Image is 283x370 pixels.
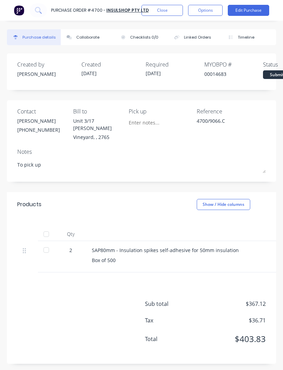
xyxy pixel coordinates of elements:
button: Close [141,5,183,16]
div: Linked Orders [184,34,211,40]
div: [PHONE_NUMBER] [17,126,60,133]
div: [PERSON_NAME] [17,117,60,124]
div: Pick up [129,107,192,116]
span: $403.83 [197,333,266,345]
div: [PERSON_NAME] [17,70,76,78]
div: Timeline [238,34,254,40]
span: $36.71 [197,316,266,324]
span: Total [145,335,197,343]
div: MYOB PO # [204,60,263,69]
div: Qty [55,227,86,241]
div: Required [146,60,204,69]
button: Purchase details [7,29,61,45]
div: Notes [17,148,266,156]
span: Sub total [145,300,197,308]
button: Checklists 0/0 [115,29,168,45]
div: 2 [61,247,81,254]
a: Insulshop Pty Ltd [106,7,149,13]
button: Edit Purchase [228,5,269,16]
div: Reference [197,107,266,116]
button: Show / Hide columns [197,199,250,210]
button: Timeline [222,29,276,45]
button: Linked Orders [168,29,222,45]
div: Created by [17,60,76,69]
button: Collaborate [61,29,115,45]
button: Options [188,5,223,16]
div: Products [17,200,41,209]
input: Enter notes... [129,117,192,128]
div: 00014683 [204,70,263,78]
span: Tax [145,316,197,324]
div: Created [81,60,140,69]
img: Factory [14,5,24,16]
div: Vineyard, , 2765 [73,133,124,141]
div: Unit 3/17 [PERSON_NAME] [73,117,124,132]
div: Purchase details [22,34,56,40]
div: Checklists 0/0 [130,34,158,40]
div: Contact [17,107,68,116]
span: $367.12 [197,300,266,308]
textarea: To pick up [17,158,266,173]
div: Collaborate [76,34,99,40]
textarea: 4700/9066.C [197,117,266,133]
div: Purchase Order #4700 - [51,7,106,13]
div: Bill to [73,107,124,116]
